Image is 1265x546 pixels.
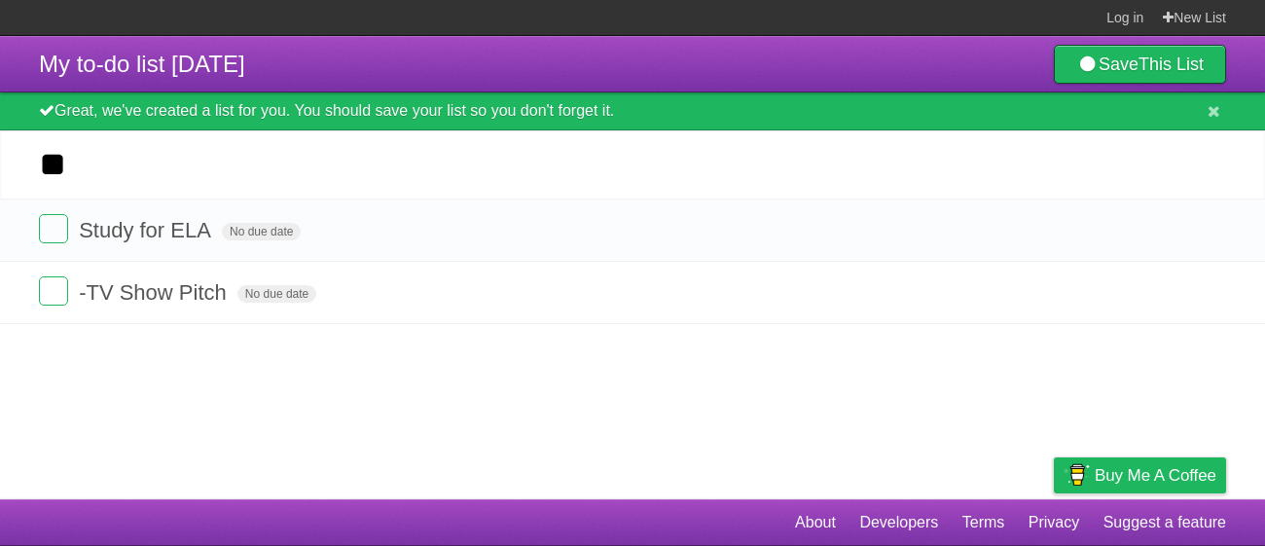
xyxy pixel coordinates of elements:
span: No due date [237,285,316,303]
img: Buy me a coffee [1064,458,1090,491]
a: SaveThis List [1054,45,1226,84]
a: Terms [962,504,1005,541]
a: About [795,504,836,541]
b: This List [1138,55,1204,74]
span: My to-do list [DATE] [39,51,245,77]
span: Buy me a coffee [1095,458,1216,492]
a: Buy me a coffee [1054,457,1226,493]
span: Study for ELA [79,218,216,242]
label: Done [39,276,68,306]
a: Suggest a feature [1103,504,1226,541]
label: Done [39,214,68,243]
a: Privacy [1029,504,1079,541]
span: No due date [222,223,301,240]
a: Developers [859,504,938,541]
span: -TV Show Pitch [79,280,232,305]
